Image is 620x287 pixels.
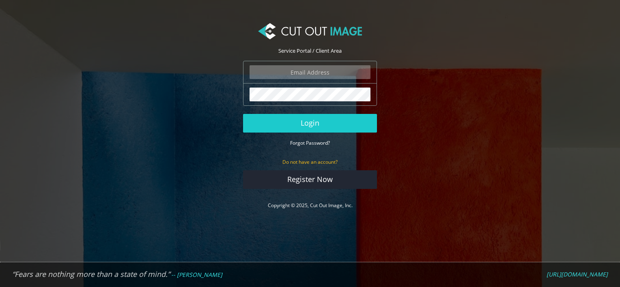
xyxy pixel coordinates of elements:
a: Register Now [243,170,377,189]
em: “Fears are nothing more than a state of mind.” [12,269,170,279]
a: Copyright © 2025, Cut Out Image, Inc. [268,202,353,209]
em: -- [PERSON_NAME] [171,271,222,278]
button: Login [243,114,377,133]
input: Email Address [250,65,370,79]
span: Service Portal / Client Area [278,47,342,54]
small: Forgot Password? [290,139,330,146]
a: Forgot Password? [290,139,330,146]
img: Cut Out Image [258,23,362,39]
small: Do not have an account? [282,158,338,165]
a: [URL][DOMAIN_NAME] [547,271,608,278]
